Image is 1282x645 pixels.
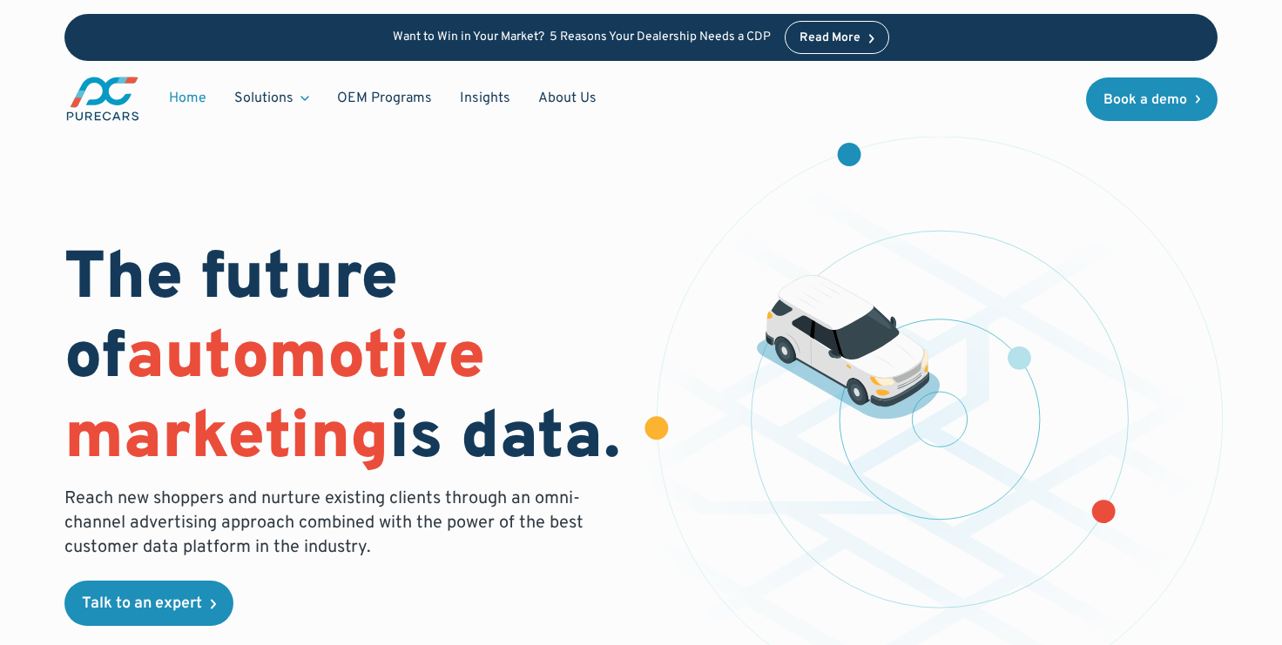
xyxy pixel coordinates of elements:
[234,89,294,108] div: Solutions
[64,75,141,123] img: purecars logo
[800,32,860,44] div: Read More
[155,82,220,115] a: Home
[64,581,233,626] a: Talk to an expert
[393,30,771,45] p: Want to Win in Your Market? 5 Reasons Your Dealership Needs a CDP
[1086,77,1218,121] a: Book a demo
[757,274,941,420] img: illustration of a vehicle
[64,487,594,560] p: Reach new shoppers and nurture existing clients through an omni-channel advertising approach comb...
[82,596,202,612] div: Talk to an expert
[64,318,485,480] span: automotive marketing
[220,82,323,115] div: Solutions
[524,82,611,115] a: About Us
[323,82,446,115] a: OEM Programs
[1103,93,1187,107] div: Book a demo
[64,241,620,480] h1: The future of is data.
[64,75,141,123] a: main
[446,82,524,115] a: Insights
[785,21,889,54] a: Read More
